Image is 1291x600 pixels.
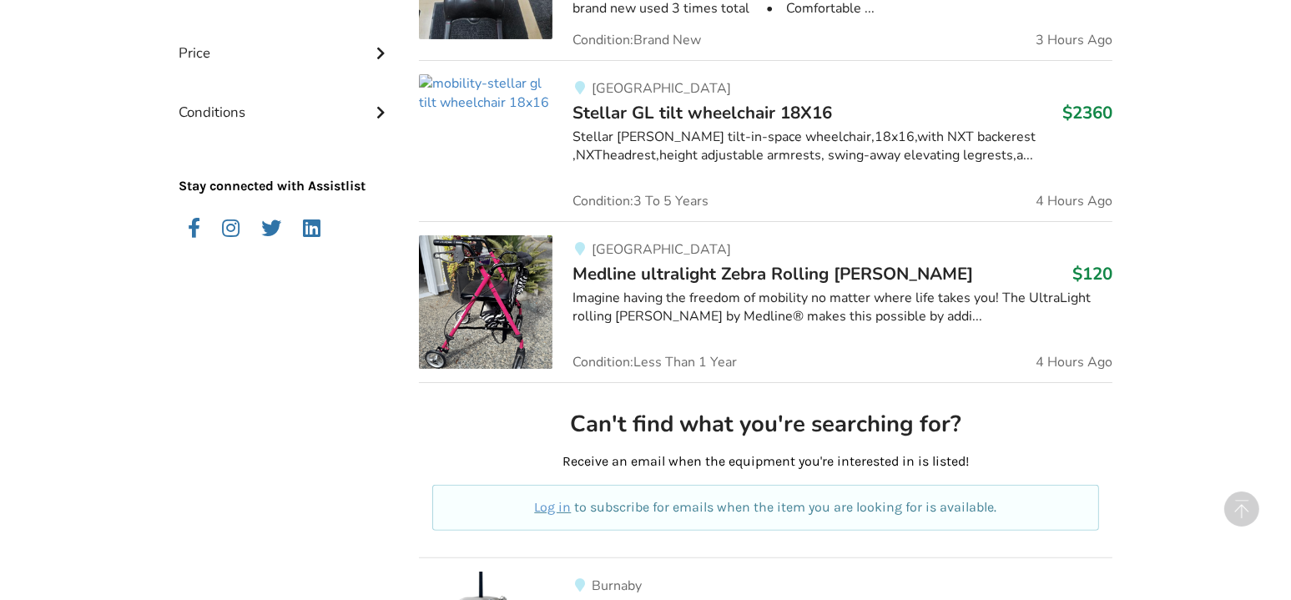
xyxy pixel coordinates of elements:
span: Medline ultralight Zebra Rolling [PERSON_NAME] [572,262,973,285]
div: Price [179,11,392,70]
span: [GEOGRAPHIC_DATA] [592,79,731,98]
p: Stay connected with Assistlist [179,130,392,196]
span: Condition: 3 To 5 Years [572,194,709,208]
a: mobility-stellar gl tilt wheelchair 18x16[GEOGRAPHIC_DATA]Stellar GL tilt wheelchair 18X16$2360St... [419,60,1112,221]
p: Receive an email when the equipment you're interested in is listed! [432,452,1099,471]
h2: Can't find what you're searching for? [432,410,1099,439]
span: 4 Hours Ago [1036,355,1112,369]
span: [GEOGRAPHIC_DATA] [592,240,731,259]
span: 3 Hours Ago [1036,33,1112,47]
span: Burnaby [592,577,642,595]
span: Stellar GL tilt wheelchair 18X16 [572,101,832,124]
span: 4 Hours Ago [1036,194,1112,208]
h3: $120 [1072,263,1112,285]
img: mobility-stellar gl tilt wheelchair 18x16 [419,74,552,113]
p: to subscribe for emails when the item you are looking for is available. [452,498,1079,517]
div: Conditions [179,70,392,129]
a: Log in [534,499,571,515]
img: mobility-medline ultralight zebra rolling walker [419,235,552,369]
div: Imagine having the freedom of mobility no matter where life takes you! The UltraLight rolling [PE... [572,289,1112,327]
div: Stellar [PERSON_NAME] tilt-in-space wheelchair,18x16,with NXT backerest ,NXTheadrest,height adjus... [572,128,1112,166]
a: mobility-medline ultralight zebra rolling walker [GEOGRAPHIC_DATA]Medline ultralight Zebra Rollin... [419,221,1112,382]
span: Condition: Less Than 1 Year [572,355,737,369]
h3: $2360 [1062,102,1112,124]
span: Condition: Brand New [572,33,701,47]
